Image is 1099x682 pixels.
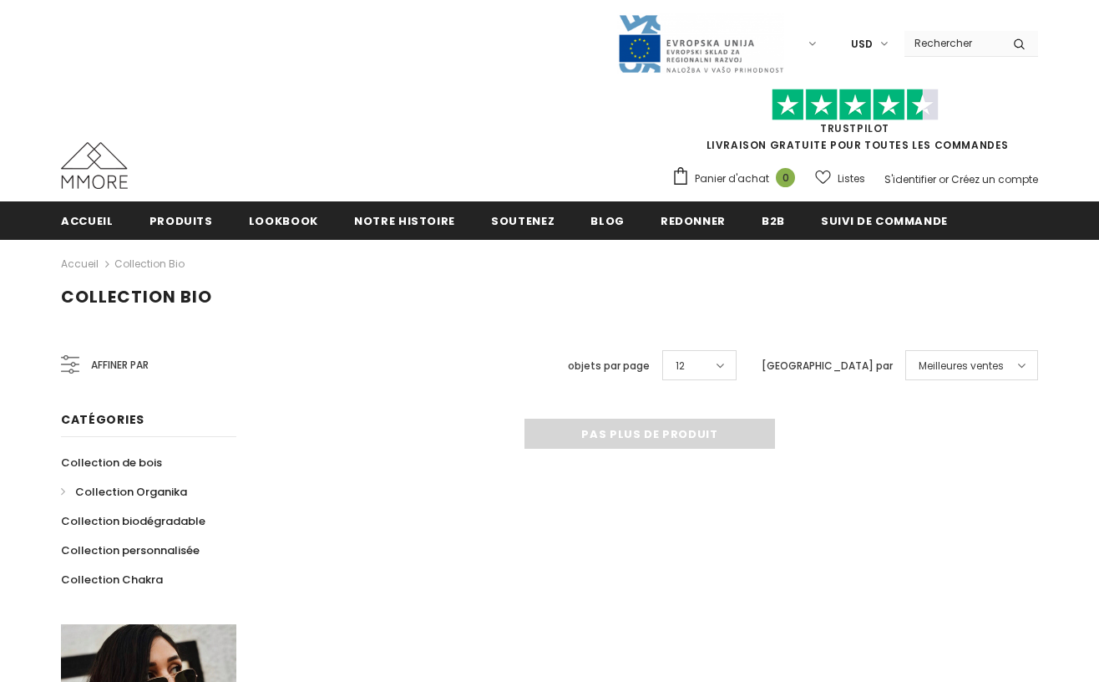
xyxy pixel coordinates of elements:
span: Collection biodégradable [61,513,205,529]
a: Listes [815,164,865,193]
a: S'identifier [884,172,936,186]
span: LIVRAISON GRATUITE POUR TOUTES LES COMMANDES [671,96,1038,152]
a: TrustPilot [820,121,889,135]
span: Accueil [61,213,114,229]
a: Collection biodégradable [61,506,205,536]
span: Collection Organika [75,484,187,500]
span: 12 [676,358,685,374]
a: Lookbook [249,201,318,239]
a: soutenez [491,201,555,239]
span: Notre histoire [354,213,455,229]
span: Collection Bio [61,285,212,308]
a: Suivi de commande [821,201,948,239]
a: Accueil [61,254,99,274]
span: Lookbook [249,213,318,229]
a: Collection personnalisée [61,536,200,565]
img: Cas MMORE [61,142,128,189]
span: Suivi de commande [821,213,948,229]
span: Collection Chakra [61,572,163,588]
span: Catégories [61,411,144,428]
span: or [939,172,949,186]
img: Faites confiance aux étoiles pilotes [772,89,939,121]
img: Javni Razpis [617,13,784,74]
span: 0 [776,168,795,187]
a: Collection Organika [61,477,187,506]
span: soutenez [491,213,555,229]
span: Affiner par [91,356,149,374]
span: Redonner [661,213,726,229]
a: Redonner [661,201,726,239]
label: objets par page [568,358,650,374]
label: [GEOGRAPHIC_DATA] par [762,358,893,374]
a: Créez un compte [951,172,1038,186]
span: B2B [762,213,785,229]
a: Collection Bio [114,257,185,271]
a: B2B [762,201,785,239]
span: Listes [838,170,865,187]
a: Accueil [61,201,114,239]
span: Collection personnalisée [61,542,200,558]
span: Blog [590,213,625,229]
span: USD [851,36,873,53]
span: Collection de bois [61,455,162,471]
span: Meilleures ventes [919,358,1004,374]
a: Produits [149,201,213,239]
a: Javni Razpis [617,36,784,50]
a: Panier d'achat 0 [671,166,803,191]
a: Collection de bois [61,448,162,477]
a: Notre histoire [354,201,455,239]
a: Collection Chakra [61,565,163,594]
span: Produits [149,213,213,229]
span: Panier d'achat [695,170,769,187]
input: Search Site [904,31,1000,55]
a: Blog [590,201,625,239]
